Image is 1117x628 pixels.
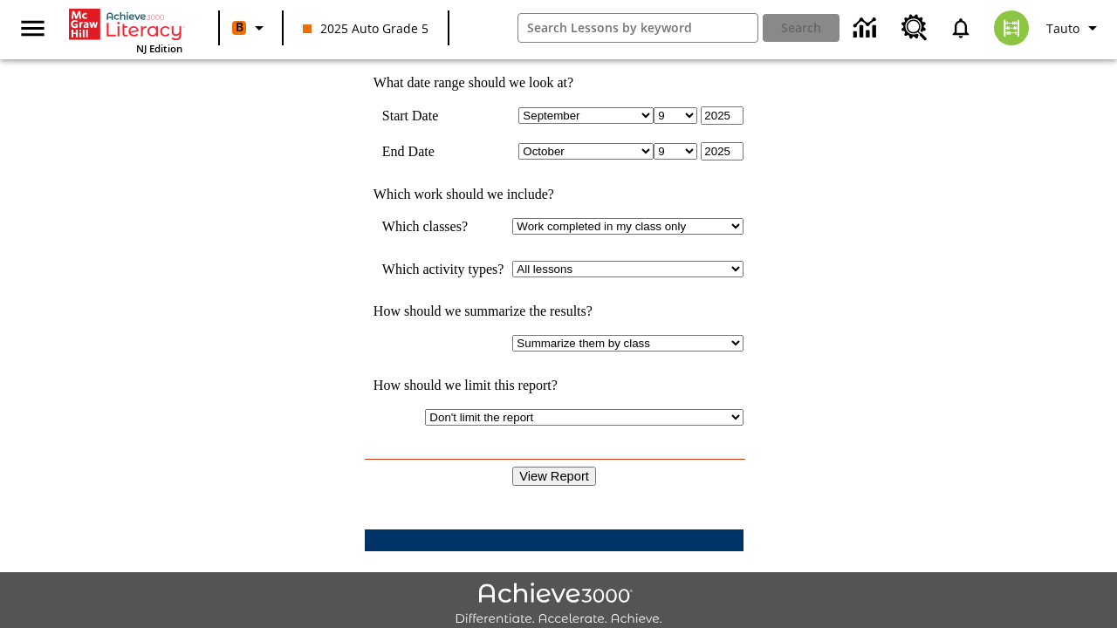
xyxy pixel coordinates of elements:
img: Achieve3000 Differentiate Accelerate Achieve [455,583,662,627]
div: Home [69,5,182,55]
button: Profile/Settings [1039,12,1110,44]
button: Boost Class color is orange. Change class color [225,12,277,44]
span: B [236,17,243,38]
button: Open side menu [7,3,58,54]
td: End Date [382,142,504,160]
input: View Report [512,467,596,486]
td: Which classes? [382,218,504,235]
img: avatar image [994,10,1029,45]
td: Start Date [382,106,504,125]
a: Resource Center, Will open in new tab [891,4,938,51]
td: Which activity types? [382,261,504,277]
td: Which work should we include? [365,187,744,202]
td: What date range should we look at? [365,75,744,91]
button: Select a new avatar [983,5,1039,51]
span: Tauto [1046,19,1079,38]
a: Notifications [938,5,983,51]
a: Data Center [843,4,891,52]
span: NJ Edition [136,42,182,55]
td: How should we summarize the results? [365,304,744,319]
input: search field [518,14,758,42]
td: How should we limit this report? [365,378,744,393]
span: 2025 Auto Grade 5 [303,19,428,38]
